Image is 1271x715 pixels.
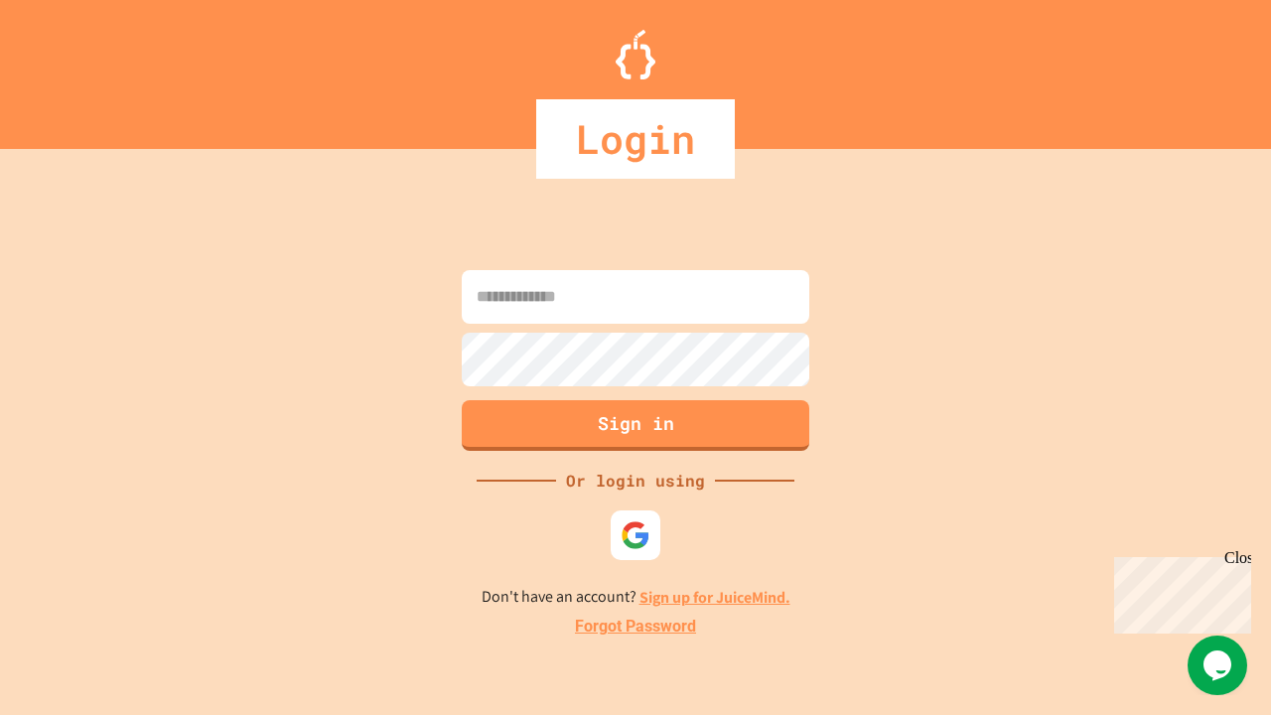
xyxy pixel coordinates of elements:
div: Or login using [556,469,715,493]
img: Logo.svg [616,30,655,79]
button: Sign in [462,400,809,451]
div: Login [536,99,735,179]
iframe: chat widget [1188,636,1251,695]
a: Forgot Password [575,615,696,639]
div: Chat with us now!Close [8,8,137,126]
img: google-icon.svg [621,520,650,550]
a: Sign up for JuiceMind. [639,587,790,608]
iframe: chat widget [1106,549,1251,634]
p: Don't have an account? [482,585,790,610]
